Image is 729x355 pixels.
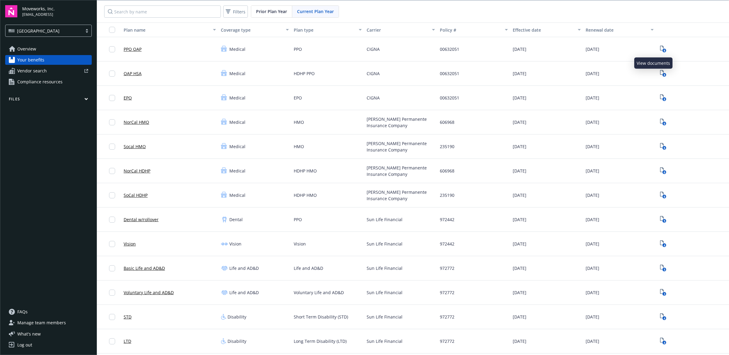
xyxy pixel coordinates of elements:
text: 4 [664,243,665,247]
span: [GEOGRAPHIC_DATA] [9,28,79,34]
a: View Plan Documents [659,142,668,151]
span: Medical [229,95,245,101]
div: Effective date [513,27,574,33]
a: FAQs [5,307,92,317]
input: Toggle Row Selected [109,290,115,296]
a: Socal HMO [124,143,146,150]
span: [DATE] [586,289,599,296]
span: 00632051 [440,70,459,77]
span: Medical [229,119,245,125]
button: Carrier [364,23,437,37]
span: Your benefits [17,55,44,65]
text: 6 [664,195,665,199]
span: What ' s new [17,331,41,337]
span: 972772 [440,265,454,271]
img: navigator-logo.svg [5,5,17,17]
text: 4 [664,341,665,345]
span: [DATE] [513,168,526,174]
input: Toggle Row Selected [109,119,115,125]
text: 4 [664,316,665,320]
text: 5 [664,219,665,223]
span: [DATE] [586,143,599,150]
input: Toggle Row Selected [109,241,115,247]
span: Dental [229,216,243,223]
a: View Plan Documents [659,215,668,224]
span: Short Term Disability (STD) [294,314,348,320]
a: View Plan Documents [659,93,668,103]
a: View Plan Documents [659,190,668,200]
span: View Plan Documents [659,288,668,298]
span: FAQs [17,307,28,317]
span: 972772 [440,289,454,296]
div: Log out [17,340,32,350]
span: Filters [224,7,247,16]
button: Effective date [510,23,583,37]
span: Life and AD&D [294,265,323,271]
a: EPO [124,95,132,101]
span: [PERSON_NAME] Permanente Insurance Company [367,165,435,177]
span: Life and AD&D [229,289,259,296]
text: 6 [664,146,665,150]
span: 972442 [440,241,454,247]
span: [DATE] [513,314,526,320]
span: Sun Life Financial [367,265,402,271]
span: CIGNA [367,70,380,77]
a: Voluntary Life and AD&D [124,289,174,296]
span: Medical [229,143,245,150]
span: [DATE] [586,265,599,271]
div: Coverage type [221,27,282,33]
text: 5 [664,268,665,272]
span: [DATE] [513,70,526,77]
button: Moveworks, Inc.[EMAIL_ADDRESS] [22,5,92,17]
span: [DATE] [586,192,599,198]
a: View Plan Documents [659,44,668,54]
input: Toggle Row Selected [109,265,115,271]
span: [DATE] [586,338,599,344]
span: Medical [229,168,245,174]
button: What's new [5,331,50,337]
a: Compliance resources [5,77,92,87]
div: Plan type [294,27,355,33]
a: Vendor search [5,66,92,76]
a: View Plan Documents [659,336,668,346]
span: 972442 [440,216,454,223]
span: [DATE] [513,265,526,271]
button: Files [5,96,92,104]
input: Search by name [104,5,221,18]
span: CIGNA [367,46,380,52]
span: EPO [294,95,302,101]
a: View Plan Documents [659,263,668,273]
span: 972772 [440,314,454,320]
input: Toggle Row Selected [109,46,115,52]
span: 00632051 [440,46,459,52]
span: [DATE] [513,216,526,223]
a: NorCal HDHP [124,168,150,174]
span: [DATE] [513,338,526,344]
a: View Plan Documents [659,166,668,176]
span: HMO [294,143,304,150]
span: 606968 [440,119,454,125]
span: Moveworks, Inc. [22,5,55,12]
span: [DATE] [586,119,599,125]
text: 8 [664,49,665,53]
span: [DATE] [513,46,526,52]
input: Toggle Row Selected [109,144,115,150]
span: Medical [229,192,245,198]
a: SoCal HDHP [124,192,148,198]
span: Voluntary Life and AD&D [294,289,344,296]
span: [PERSON_NAME] Permanente Insurance Company [367,189,435,202]
span: [DATE] [586,241,599,247]
a: View Plan Documents [659,117,668,127]
span: [EMAIL_ADDRESS] [22,12,55,17]
div: Renewal date [586,27,647,33]
a: STD [124,314,132,320]
span: [DATE] [513,241,526,247]
span: Disability [228,338,246,344]
span: PPO [294,216,302,223]
a: Overview [5,44,92,54]
a: View Plan Documents [659,312,668,322]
